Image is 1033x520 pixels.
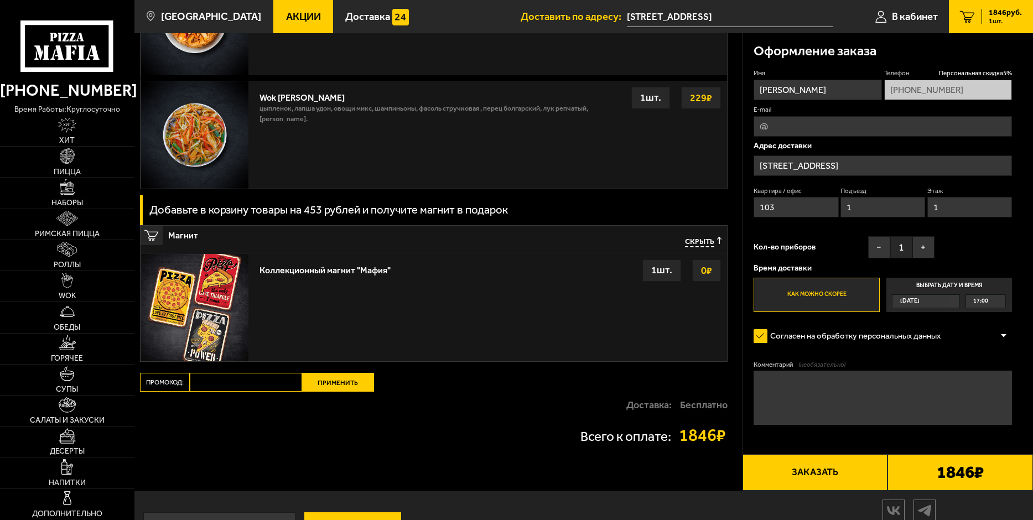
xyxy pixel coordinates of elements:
span: Дополнительно [32,510,102,518]
strong: 1846 ₽ [679,427,728,444]
strong: 229 ₽ [687,87,715,108]
span: Салаты и закуски [30,417,105,424]
p: Всего к оплате: [580,430,671,443]
span: WOK [59,292,76,300]
label: Комментарий [754,360,1012,369]
span: Десерты [50,448,85,455]
h3: Добавьте в корзину товары на 453 рублей и получите магнит в подарок [149,204,508,215]
input: Имя [754,80,881,100]
span: Кантемировская улица, 7Б [627,7,833,27]
span: Пицца [54,168,81,176]
span: Обеды [54,324,80,331]
b: 1846 ₽ [937,464,984,481]
a: Коллекционный магнит "Мафия"0₽1шт. [141,253,727,361]
span: Доставка [345,12,390,22]
span: Роллы [54,261,81,269]
span: 17:00 [973,295,988,307]
div: Wok [PERSON_NAME] [259,87,620,103]
a: Wok [PERSON_NAME]цыпленок, лапша удон, овощи микс, шампиньоны, фасоль стручковая , перец болгарск... [141,81,727,189]
input: @ [754,116,1012,137]
span: [GEOGRAPHIC_DATA] [161,12,261,22]
img: tg [914,501,935,520]
p: Доставка: [626,400,672,410]
label: Промокод: [140,373,190,392]
span: Горячее [51,355,83,362]
label: Этаж [927,186,1012,195]
span: 1846 руб. [989,9,1022,17]
label: Как можно скорее [754,278,880,312]
img: 15daf4d41897b9f0e9f617042186c801.svg [392,9,408,25]
button: Скрыть [685,237,721,247]
button: Применить [302,373,374,392]
span: Наборы [51,199,83,207]
span: Хит [59,137,75,144]
span: [DATE] [900,295,920,307]
input: +7 ( [884,80,1012,100]
span: Супы [56,386,78,393]
span: Персональная скидка 5 % [939,69,1012,77]
label: E-mail [754,105,1012,114]
input: Ваш адрес доставки [627,7,833,27]
label: Имя [754,69,881,77]
button: + [912,236,935,258]
span: Скрыть [685,237,714,247]
p: цыпленок, лапша удон, овощи микс, шампиньоны, фасоль стручковая , перец болгарский, лук репчатый,... [259,103,620,130]
h3: Оформление заказа [754,44,876,58]
label: Выбрать дату и время [886,278,1013,312]
div: 1 шт. [642,259,681,282]
strong: 0 ₽ [698,260,715,281]
label: Согласен на обработку персональных данных [754,325,951,347]
label: Квартира / офис [754,186,838,195]
div: 1 шт. [631,87,670,109]
label: Подъезд [840,186,925,195]
span: Римская пицца [35,230,100,238]
span: Акции [286,12,321,22]
span: Напитки [49,479,86,487]
span: Доставить по адресу: [521,12,627,22]
button: Заказать [743,454,888,491]
div: Коллекционный магнит "Мафия" [259,259,391,275]
span: Кол-во приборов [754,243,816,251]
span: 1 [890,236,912,258]
span: (необязательно) [798,360,845,369]
button: − [868,236,890,258]
strong: Бесплатно [680,400,728,410]
span: Магнит [168,226,520,240]
p: Адрес доставки [754,142,1012,150]
p: Время доставки [754,264,1012,272]
span: 1 шт. [989,18,1022,24]
label: Телефон [884,69,1012,77]
img: vk [883,501,904,520]
span: В кабинет [892,12,938,22]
